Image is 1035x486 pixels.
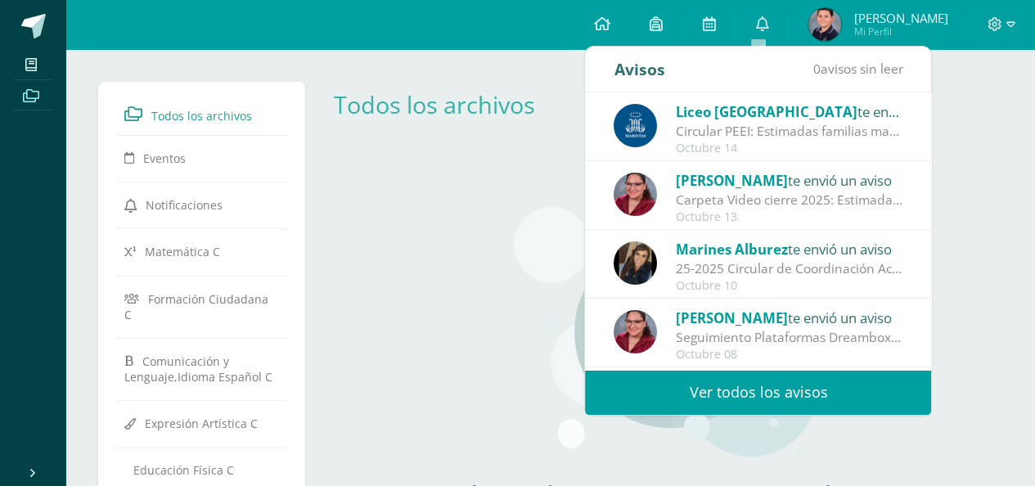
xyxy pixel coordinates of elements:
div: te envió un aviso [676,307,903,328]
img: b41cd0bd7c5dca2e84b8bd7996f0ae72.png [614,104,657,147]
div: Octubre 14 [676,142,903,155]
img: a2412bf76b1055ed2ca12dd74e191724.png [808,8,841,41]
span: Educación Física C [133,462,234,478]
img: 6f99ca85ee158e1ea464f4dd0b53ae36.png [614,241,657,285]
a: Todos los archivos [334,88,535,120]
div: Octubre 08 [676,348,903,362]
span: 0 [812,60,820,78]
span: Mi Perfil [853,25,947,38]
div: 25-2025 Circular de Coordinación Académica: Buenos días estimadas familias maristas del Liceo Gua... [676,259,903,278]
span: [PERSON_NAME] [853,10,947,26]
span: Matemática C [145,244,220,259]
div: Todos los archivos [334,88,560,120]
a: Notificaciones [124,190,279,219]
a: Expresión Artística C [124,408,279,438]
div: Avisos [614,47,664,92]
img: ced593bbe059b44c48742505438c54e8.png [614,310,657,353]
div: Carpeta Video cierre 2025: Estimadas Familias Maristas: Deseando éxitos y bendiciones en sus acti... [676,191,903,209]
span: Notificaciones [146,197,223,213]
img: ced593bbe059b44c48742505438c54e8.png [614,173,657,216]
div: te envió un aviso [676,238,903,259]
a: Todos los archivos [124,99,279,128]
div: Octubre 13 [676,210,903,224]
a: Ver todos los avisos [585,370,931,415]
a: Formación Ciudadana C [124,284,279,329]
span: Liceo [GEOGRAPHIC_DATA] [676,102,857,121]
span: avisos sin leer [812,60,902,78]
div: Octubre 10 [676,279,903,293]
div: Circular PEEI: Estimadas familias maristas nos complace compartir con ustedes que, como parte de ... [676,122,903,141]
span: Formación Ciudadana C [124,290,268,322]
div: te envió un aviso [676,101,903,122]
div: Seguimiento Plataformas Dreambox y Lectura Inteligente: Estimada Familia Marista: ¡Buenas tardes!... [676,328,903,347]
span: Eventos [143,151,186,166]
a: Eventos [124,143,279,173]
span: Todos los archivos [151,108,252,124]
a: Matemática C [124,236,279,266]
span: [PERSON_NAME] [676,171,788,190]
span: [PERSON_NAME] [676,308,788,327]
span: Comunicación y Lenguaje,Idioma Español C [124,353,272,385]
a: Comunicación y Lenguaje,Idioma Español C [124,346,279,391]
span: Marines Alburez [676,240,788,259]
img: stages.png [514,186,817,464]
span: Expresión Artística C [145,416,258,431]
div: te envió un aviso [676,169,903,191]
a: Educación Física C [124,456,279,484]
